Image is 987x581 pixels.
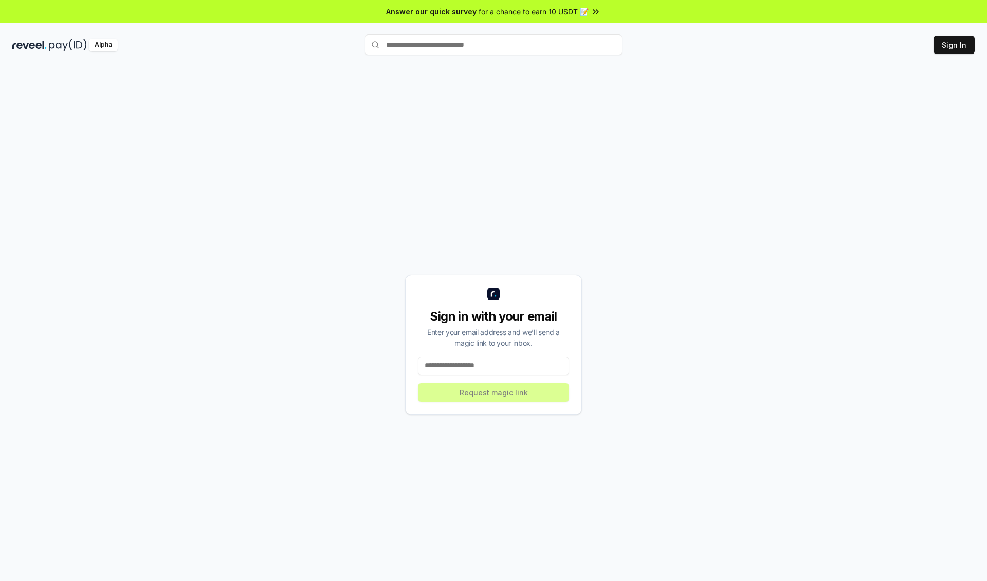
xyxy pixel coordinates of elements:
div: Enter your email address and we’ll send a magic link to your inbox. [418,327,569,348]
button: Sign In [934,36,975,54]
div: Sign in with your email [418,308,569,325]
img: reveel_dark [12,39,47,51]
span: for a chance to earn 10 USDT 📝 [479,6,589,17]
img: pay_id [49,39,87,51]
span: Answer our quick survey [386,6,477,17]
img: logo_small [487,288,500,300]
div: Alpha [89,39,118,51]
